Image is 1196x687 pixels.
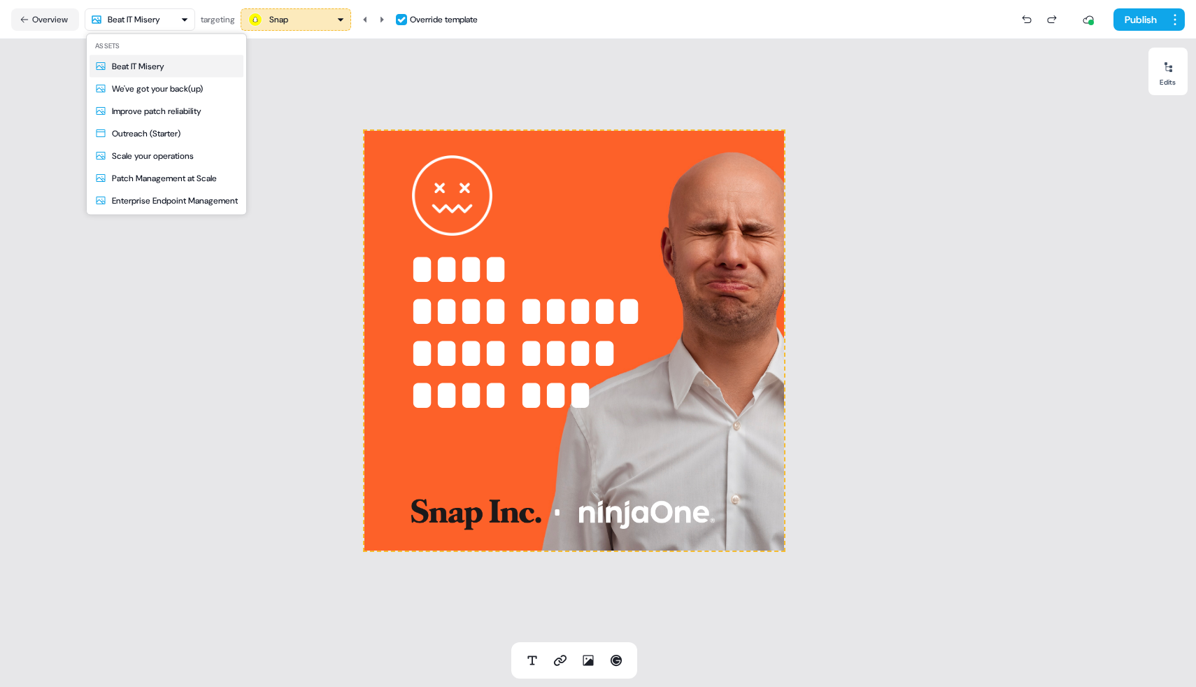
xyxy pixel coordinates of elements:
[90,37,243,55] div: Assets
[112,171,217,185] div: Patch Management at Scale
[112,104,201,118] div: Improve patch reliability
[112,127,180,141] div: Outreach (Starter)
[112,82,203,96] div: We've got your back(up)
[112,194,238,208] div: Enterprise Endpoint Management
[112,149,194,163] div: Scale your operations
[112,59,164,73] div: Beat IT Misery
